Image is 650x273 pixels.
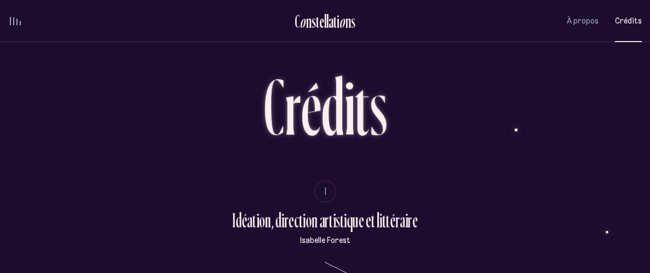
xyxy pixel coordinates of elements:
[300,13,306,31] div: o
[295,13,300,31] div: C
[333,13,337,31] div: t
[8,15,22,27] button: volume audio
[615,8,642,34] button: Crédits
[314,181,336,202] button: I
[351,13,355,31] div: s
[329,13,333,31] div: a
[346,13,351,31] div: n
[316,13,319,31] div: t
[326,13,329,31] div: l
[337,13,340,31] div: i
[306,13,312,31] div: n
[567,16,599,26] span: À propos
[324,13,326,31] div: l
[615,16,642,26] span: Crédits
[325,187,327,196] span: I
[319,13,324,31] div: e
[567,8,599,34] button: À propos
[312,13,316,31] div: s
[339,13,346,31] div: o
